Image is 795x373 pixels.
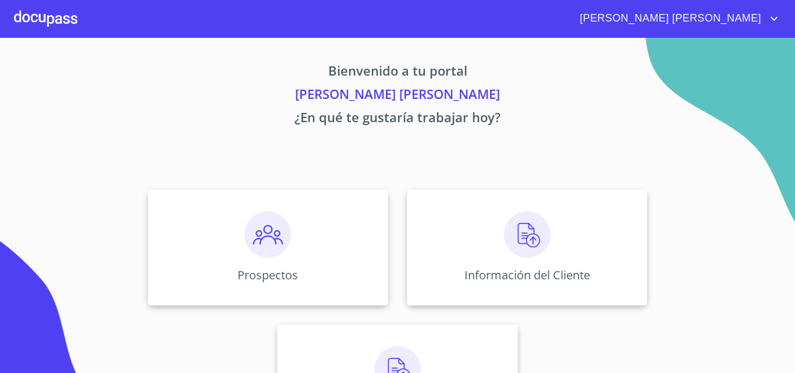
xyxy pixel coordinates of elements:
p: ¿En qué te gustaría trabajar hoy? [39,108,756,131]
p: Bienvenido a tu portal [39,61,756,84]
p: Prospectos [237,267,298,283]
img: carga.png [504,211,551,258]
button: account of current user [571,9,781,28]
span: [PERSON_NAME] [PERSON_NAME] [571,9,767,28]
p: [PERSON_NAME] [PERSON_NAME] [39,84,756,108]
img: prospectos.png [244,211,291,258]
p: Información del Cliente [464,267,590,283]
